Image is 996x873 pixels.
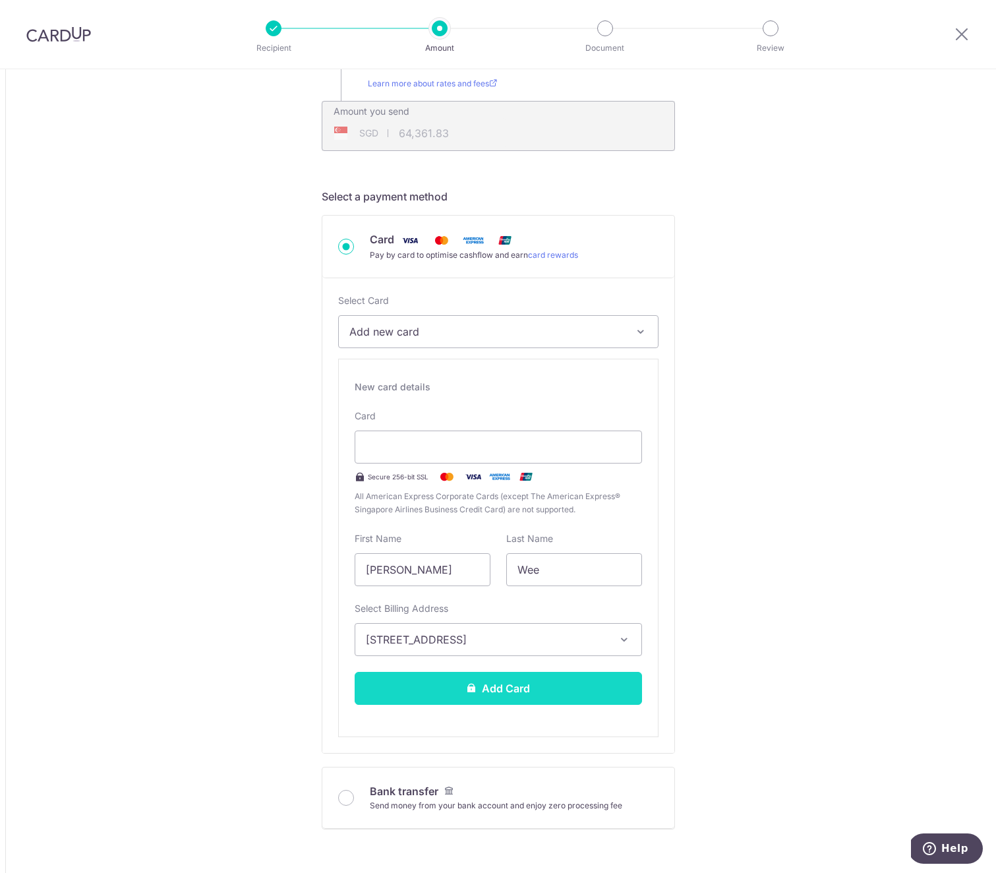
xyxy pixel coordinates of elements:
span: [STREET_ADDRESS] [366,632,607,647]
div: Send money from your bank account and enjoy zero processing fee [370,799,622,812]
div: New card details [355,380,642,394]
img: Mastercard [428,232,455,249]
span: Bank transfer [370,785,438,798]
label: Card [355,409,376,423]
iframe: Secure card payment input frame [366,439,631,455]
div: Pay by card to optimise cashflow and earn [370,249,578,262]
span: SGD [359,127,378,140]
button: Add new card [338,315,659,348]
span: Card [370,233,394,246]
img: American Express [460,232,486,249]
span: All American Express Corporate Cards (except The American Express® Singapore Airlines Business Cr... [355,490,642,516]
label: First Name [355,532,401,545]
span: Add new card [349,324,624,340]
img: Union Pay [492,232,518,249]
div: Bank transfer Send money from your bank account and enjoy zero processing fee [338,783,659,812]
img: .alt.unionpay [513,469,539,485]
input: Cardholder Last Name [506,553,642,586]
p: Recipient [225,42,322,55]
div: Card Visa Mastercard American Express Union Pay Pay by card to optimise cashflow and earncard rew... [338,231,659,262]
img: Visa [397,232,423,249]
p: Document [556,42,654,55]
label: Last Name [506,532,553,545]
p: Amount [391,42,488,55]
a: card rewards [528,250,578,260]
button: [STREET_ADDRESS] [355,623,642,656]
a: Learn more about rates and fees [368,77,497,101]
iframe: Opens a widget where you can find more information [911,833,983,866]
img: Mastercard [434,469,460,485]
img: Visa [460,469,486,485]
span: Secure 256-bit SSL [368,471,428,482]
h5: Select a payment method [322,189,675,204]
img: CardUp [26,26,91,42]
label: Amount you send [334,105,409,118]
input: Cardholder First Name [355,553,490,586]
span: translation missing: en.payables.payment_networks.credit_card.summary.labels.select_card [338,295,389,306]
img: .alt.amex [486,469,513,485]
p: Review [722,42,819,55]
label: Select Billing Address [355,602,448,615]
button: Add Card [355,672,642,705]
